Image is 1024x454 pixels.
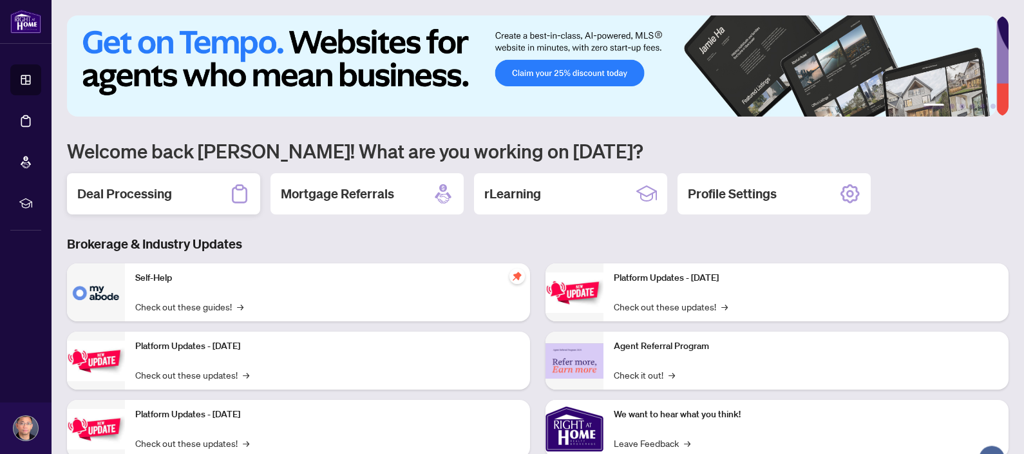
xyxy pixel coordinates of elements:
[135,339,520,354] p: Platform Updates - [DATE]
[484,185,541,203] h2: rLearning
[67,263,125,321] img: Self-Help
[135,408,520,422] p: Platform Updates - [DATE]
[614,339,998,354] p: Agent Referral Program
[980,104,985,109] button: 5
[972,409,1011,448] button: Open asap
[77,185,172,203] h2: Deal Processing
[14,416,38,440] img: Profile Icon
[614,408,998,422] p: We want to hear what you think!
[924,104,944,109] button: 1
[545,272,603,313] img: Platform Updates - June 23, 2025
[688,185,777,203] h2: Profile Settings
[545,343,603,379] img: Agent Referral Program
[10,10,41,33] img: logo
[243,436,249,450] span: →
[237,299,243,314] span: →
[949,104,954,109] button: 2
[684,436,690,450] span: →
[281,185,394,203] h2: Mortgage Referrals
[614,436,690,450] a: Leave Feedback→
[509,269,525,284] span: pushpin
[67,235,1009,253] h3: Brokerage & Industry Updates
[960,104,965,109] button: 3
[135,299,243,314] a: Check out these guides!→
[135,271,520,285] p: Self-Help
[970,104,975,109] button: 4
[614,271,998,285] p: Platform Updates - [DATE]
[67,15,996,117] img: Slide 0
[67,409,125,449] img: Platform Updates - July 21, 2025
[721,299,728,314] span: →
[67,138,1009,163] h1: Welcome back [PERSON_NAME]! What are you working on [DATE]?
[243,368,249,382] span: →
[668,368,675,382] span: →
[614,299,728,314] a: Check out these updates!→
[135,436,249,450] a: Check out these updates!→
[991,104,996,109] button: 6
[67,341,125,381] img: Platform Updates - September 16, 2025
[135,368,249,382] a: Check out these updates!→
[614,368,675,382] a: Check it out!→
